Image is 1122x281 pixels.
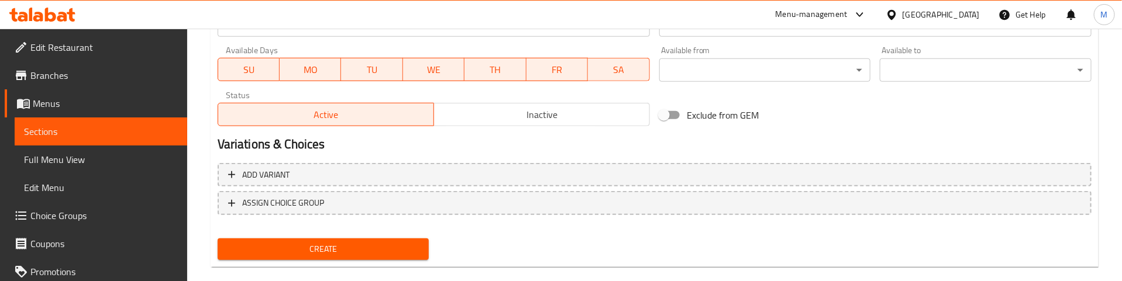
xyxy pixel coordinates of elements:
[242,168,290,182] span: Add variant
[439,106,645,123] span: Inactive
[903,8,980,21] div: [GEOGRAPHIC_DATA]
[242,196,324,210] span: ASSIGN CHOICE GROUP
[531,61,583,78] span: FR
[5,33,187,61] a: Edit Restaurant
[223,61,275,78] span: SU
[341,58,402,81] button: TU
[30,209,178,223] span: Choice Groups
[346,61,398,78] span: TU
[24,152,178,166] span: Full Menu View
[526,58,588,81] button: FR
[687,108,759,122] span: Exclude from GEM
[5,202,187,230] a: Choice Groups
[280,58,341,81] button: MO
[776,8,848,22] div: Menu-management
[408,61,460,78] span: WE
[5,89,187,117] a: Menus
[1101,8,1108,21] span: M
[659,58,871,82] div: ​
[24,181,178,195] span: Edit Menu
[464,58,526,81] button: TH
[218,103,434,126] button: Active
[218,191,1092,215] button: ASSIGN CHOICE GROUP
[30,68,178,82] span: Branches
[469,61,521,78] span: TH
[588,58,649,81] button: SA
[30,265,178,279] span: Promotions
[5,61,187,89] a: Branches
[218,238,429,260] button: Create
[284,61,336,78] span: MO
[15,145,187,174] a: Full Menu View
[433,103,650,126] button: Inactive
[15,174,187,202] a: Edit Menu
[15,117,187,145] a: Sections
[5,230,187,258] a: Coupons
[24,124,178,138] span: Sections
[223,106,429,123] span: Active
[30,237,178,251] span: Coupons
[880,58,1092,82] div: ​
[30,40,178,54] span: Edit Restaurant
[218,58,280,81] button: SU
[403,58,464,81] button: WE
[33,96,178,110] span: Menus
[227,242,420,256] span: Create
[218,136,1092,153] h2: Variations & Choices
[218,163,1092,187] button: Add variant
[593,61,645,78] span: SA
